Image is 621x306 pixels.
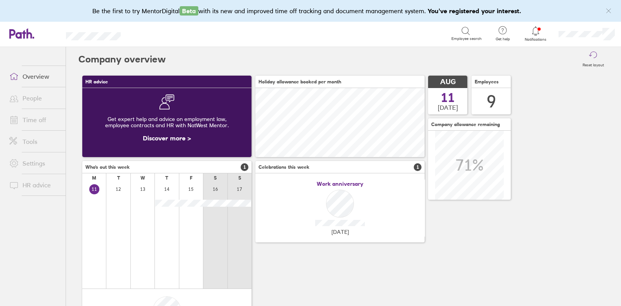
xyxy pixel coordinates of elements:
[214,175,217,181] div: S
[3,90,66,106] a: People
[487,92,496,111] div: 9
[414,163,422,171] span: 1
[578,47,609,72] button: Reset layout
[85,79,108,85] span: HR advice
[331,229,349,235] span: [DATE]
[475,79,499,85] span: Employees
[258,79,341,85] span: Holiday allowance booked per month
[92,6,529,16] div: Be the first to try MentorDigital with its new and improved time off tracking and document manage...
[523,37,548,42] span: Notifications
[3,69,66,84] a: Overview
[78,47,166,72] h2: Company overview
[3,134,66,149] a: Tools
[143,134,191,142] a: Discover more >
[3,177,66,193] a: HR advice
[142,30,161,37] div: Search
[190,175,193,181] div: F
[258,164,309,170] span: Celebrations this week
[578,61,609,67] label: Reset layout
[88,110,245,135] div: Get expert help and advice on employment law, employee contracts and HR with NatWest Mentor.
[440,78,456,86] span: AUG
[451,36,482,41] span: Employee search
[490,37,515,41] span: Get help
[180,6,198,16] span: Beta
[3,112,66,128] a: Time off
[241,163,248,171] span: 1
[317,181,363,187] span: Work anniversary
[3,156,66,171] a: Settings
[431,122,500,127] span: Company allowance remaining
[141,175,145,181] div: W
[438,104,458,111] span: [DATE]
[117,175,120,181] div: T
[92,175,96,181] div: M
[238,175,241,181] div: S
[523,26,548,42] a: Notifications
[441,92,455,104] span: 11
[428,7,521,15] b: You've registered your interest.
[165,175,168,181] div: T
[85,164,130,170] span: Who's out this week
